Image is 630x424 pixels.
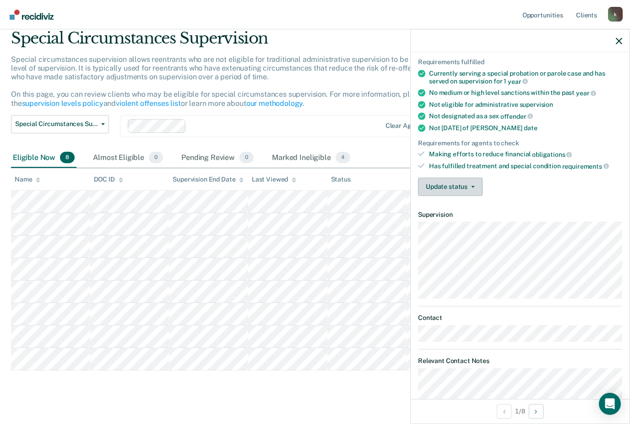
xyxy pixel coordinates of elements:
[15,120,98,128] span: Special Circumstances Supervision
[246,99,303,108] a: our methodology
[386,122,424,130] div: Clear agents
[418,357,622,365] dt: Relevant Contact Notes
[331,176,351,183] div: Status
[11,29,483,55] div: Special Circumstances Supervision
[429,162,622,171] div: Has fulfilled treatment and special condition
[562,162,609,170] span: requirements
[116,99,181,108] a: violent offenses list
[22,99,103,108] a: supervision levels policy
[497,404,511,418] button: Previous Opportunity
[252,176,296,183] div: Last Viewed
[529,404,543,418] button: Next Opportunity
[418,210,622,218] dt: Supervision
[418,58,622,66] div: Requirements fulfilled
[429,101,622,109] div: Not eligible for administrative
[429,150,622,159] div: Making efforts to reduce financial
[418,139,622,147] div: Requirements for agents to check
[91,148,165,168] div: Almost Eligible
[270,148,352,168] div: Marked Ineligible
[608,7,623,22] button: Profile dropdown button
[500,112,533,120] span: offender
[10,10,54,20] img: Recidiviz
[15,176,40,183] div: Name
[11,55,481,108] p: Special circumstances supervision allows reentrants who are not eligible for traditional administ...
[532,151,572,158] span: obligations
[336,152,350,164] span: 4
[429,112,622,121] div: Not designated as a sex
[608,7,623,22] div: k
[60,152,75,164] span: 8
[94,176,123,183] div: DOC ID
[179,148,255,168] div: Pending Review
[429,70,622,85] div: Currently serving a special probation or parole case and has served on supervision for 1
[599,393,621,415] div: Open Intercom Messenger
[149,152,163,164] span: 0
[508,77,528,85] span: year
[239,152,254,164] span: 0
[524,124,537,131] span: date
[11,148,76,168] div: Eligible Now
[411,399,630,423] div: 1 / 8
[418,177,483,196] button: Update status
[520,101,553,108] span: supervision
[418,314,622,322] dt: Contact
[173,176,244,183] div: Supervision End Date
[429,89,622,97] div: No medium or high level sanctions within the past
[429,124,622,132] div: Not [DATE] of [PERSON_NAME]
[576,89,596,97] span: year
